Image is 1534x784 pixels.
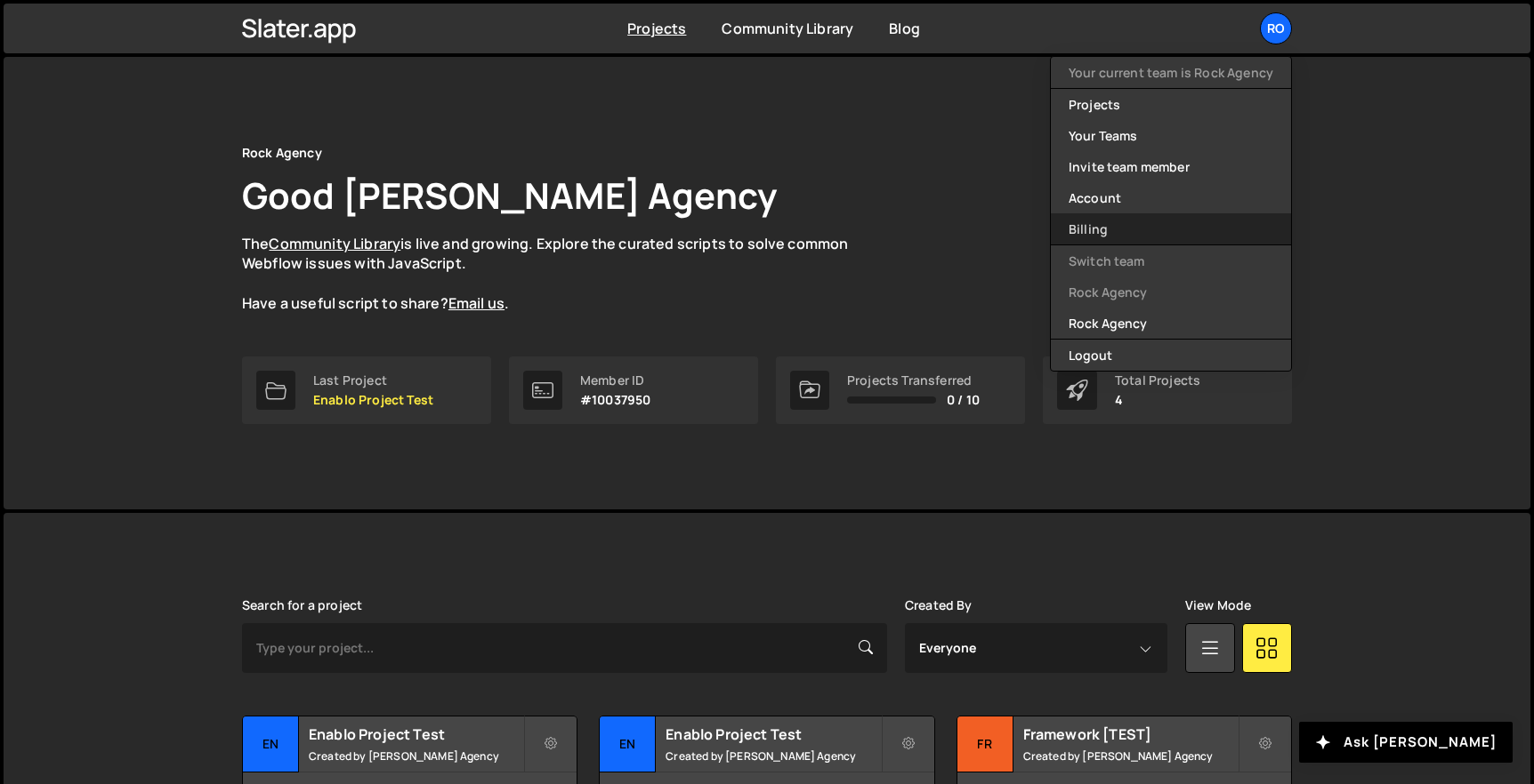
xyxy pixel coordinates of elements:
[242,171,777,220] h1: Good [PERSON_NAME] Agency
[1115,393,1200,407] p: 4
[448,293,505,313] a: Email us
[1051,182,1291,213] a: Account
[242,234,883,314] p: The is live and growing. Explore the curated scripts to solve common Webflow issues with JavaScri...
[722,19,853,38] a: Community Library
[1051,151,1291,182] a: Invite team member
[309,724,523,744] h2: Enablo Project Test
[580,393,650,407] p: #10037950
[1051,213,1291,244] a: Billing
[580,373,650,388] div: Member ID
[1023,748,1238,764] small: Created by [PERSON_NAME] Agency
[269,234,400,253] a: Community Library
[666,748,880,764] small: Created by [PERSON_NAME] Agency
[243,716,299,772] div: En
[242,142,322,164] div: Rock Agency
[1023,724,1238,744] h2: Framework [TEST]
[242,623,887,673] input: Type your project...
[889,19,920,38] a: Blog
[309,748,523,764] small: Created by [PERSON_NAME] Agency
[313,373,433,388] div: Last Project
[1260,12,1292,44] a: Ro
[1051,340,1291,371] button: Logout
[1051,120,1291,151] a: Your Teams
[1185,598,1251,612] label: View Mode
[1299,722,1513,763] button: Ask [PERSON_NAME]
[313,393,433,407] p: Enablo Project Test
[1051,308,1291,339] a: Rock Agency
[600,716,656,772] div: En
[957,716,1013,772] div: Fr
[847,373,980,388] div: Projects Transferred
[627,19,686,38] a: Projects
[1051,89,1291,120] a: Projects
[1115,373,1200,388] div: Total Projects
[666,724,880,744] h2: Enablo Project Test
[242,356,491,424] a: Last Project Enablo Project Test
[947,393,980,407] span: 0 / 10
[242,598,362,612] label: Search for a project
[905,598,973,612] label: Created By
